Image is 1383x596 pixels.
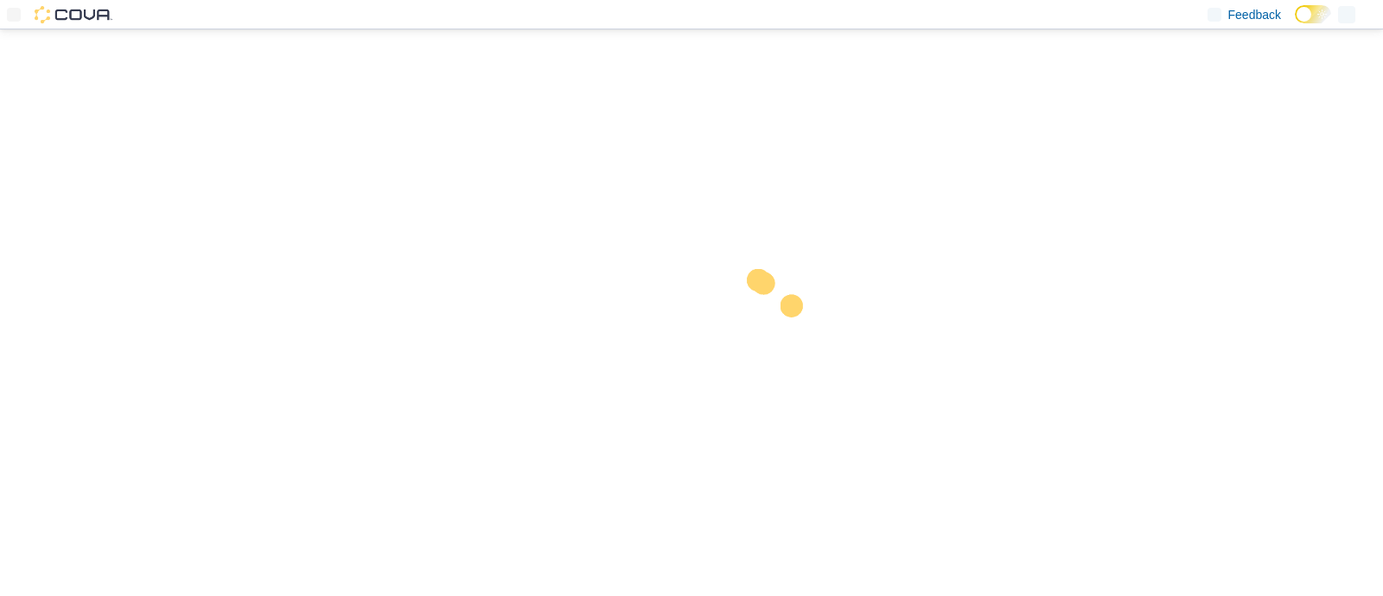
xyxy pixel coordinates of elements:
[1228,6,1281,23] span: Feedback
[691,256,821,386] img: cova-loader
[35,6,112,23] img: Cova
[1295,5,1331,23] input: Dark Mode
[1295,23,1296,24] span: Dark Mode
